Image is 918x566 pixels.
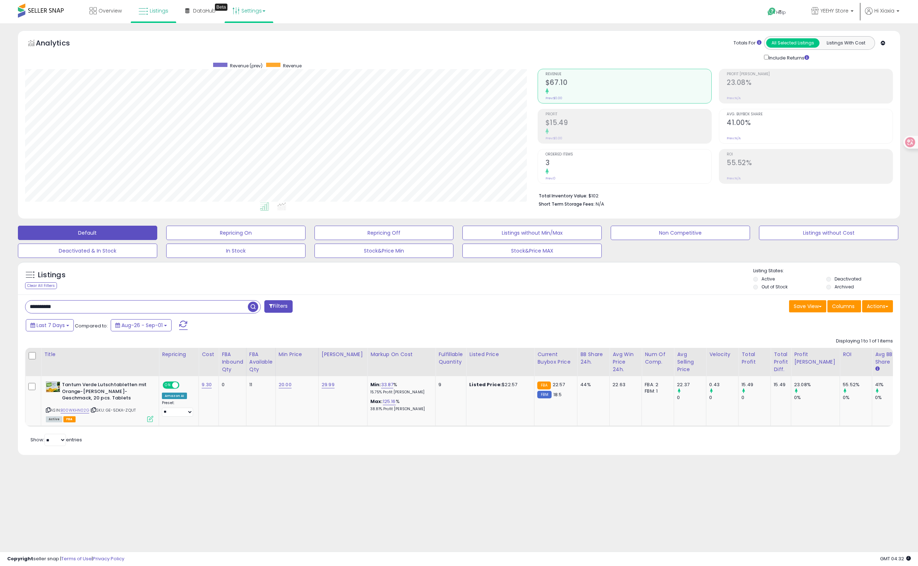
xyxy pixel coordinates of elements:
[727,176,741,181] small: Prev: N/A
[843,382,872,388] div: 55.52%
[865,7,899,23] a: Hi Xiaxia
[46,382,60,392] img: 41+FRjjvxzL._SL40_.jpg
[612,382,636,388] div: 22.63
[111,319,172,331] button: Aug-26 - Sep-01
[162,400,193,417] div: Preset:
[215,4,227,11] div: Tooltip anchor
[734,40,761,47] div: Totals For
[545,112,711,116] span: Profit
[709,394,738,401] div: 0
[545,159,711,168] h2: 3
[874,7,894,14] span: Hi Xiaxia
[62,382,149,403] b: Tantum Verde Lutschtabletten mit Orange-[PERSON_NAME]-Geschmack, 20 pcs. Tablets
[314,226,454,240] button: Repricing Off
[545,96,562,100] small: Prev: $0.00
[794,394,840,401] div: 0%
[774,351,788,373] div: Total Profit Diff.
[759,53,818,62] div: Include Returns
[98,7,122,14] span: Overview
[166,244,306,258] button: In Stock
[875,366,879,372] small: Avg BB Share.
[727,119,893,128] h2: 41.00%
[166,226,306,240] button: Repricing On
[645,382,668,388] div: FBA: 2
[367,348,436,376] th: The percentage added to the cost of goods (COGS) that forms the calculator for Min & Max prices.
[539,193,587,199] b: Total Inventory Value:
[438,382,461,388] div: 9
[469,381,502,388] b: Listed Price:
[827,300,861,312] button: Columns
[202,351,216,358] div: Cost
[314,244,454,258] button: Stock&Price Min
[26,319,74,331] button: Last 7 Days
[709,382,738,388] div: 0.43
[545,176,556,181] small: Prev: 0
[90,407,136,413] span: | SKU: GE-5DKA-ZQUT
[677,394,706,401] div: 0
[322,351,364,358] div: [PERSON_NAME]
[469,351,531,358] div: Listed Price
[438,351,463,366] div: Fulfillable Quantity
[789,300,826,312] button: Save View
[539,201,595,207] b: Short Term Storage Fees:
[545,136,562,140] small: Prev: $0.00
[580,351,606,366] div: BB Share 24h.
[875,351,901,366] div: Avg BB Share
[553,391,562,398] span: 18.5
[761,284,788,290] label: Out of Stock
[279,351,316,358] div: Min Price
[741,382,770,388] div: 15.49
[539,191,888,200] li: $102
[222,382,241,388] div: 0
[835,276,861,282] label: Deactivated
[767,7,776,16] i: Get Help
[843,351,869,358] div: ROI
[222,351,243,373] div: FBA inbound Qty
[37,322,65,329] span: Last 7 Days
[381,381,394,388] a: 33.87
[794,382,840,388] div: 23.08%
[821,7,849,14] span: YEEHY Store
[370,382,430,395] div: %
[762,2,800,23] a: Help
[163,382,172,388] span: ON
[537,382,551,389] small: FBA
[469,382,529,388] div: $22.57
[162,351,196,358] div: Repricing
[596,201,604,207] span: N/A
[30,436,82,443] span: Show: entries
[761,276,775,282] label: Active
[545,72,711,76] span: Revenue
[545,78,711,88] h2: $67.10
[727,153,893,157] span: ROI
[545,153,711,157] span: Ordered Items
[249,351,273,373] div: FBA Available Qty
[741,351,768,366] div: Total Profit
[202,381,212,388] a: 9.30
[230,63,263,69] span: Revenue (prev)
[44,351,156,358] div: Title
[776,9,786,15] span: Help
[727,72,893,76] span: Profit [PERSON_NAME]
[645,351,671,366] div: Num of Comp.
[75,322,108,329] span: Compared to:
[759,226,898,240] button: Listings without Cost
[580,382,604,388] div: 44%
[819,38,873,48] button: Listings With Cost
[462,226,602,240] button: Listings without Min/Max
[766,38,820,48] button: All Selected Listings
[322,381,335,388] a: 29.99
[645,388,668,394] div: FBM: 1
[836,338,893,345] div: Displaying 1 to 1 of 1 items
[370,407,430,412] p: 38.81% Profit [PERSON_NAME]
[61,407,89,413] a: B00WKHN02G
[832,303,855,310] span: Columns
[193,7,216,14] span: DataHub
[727,159,893,168] h2: 55.52%
[677,351,703,373] div: Avg Selling Price
[283,63,302,69] span: Revenue
[46,382,153,421] div: ASIN:
[370,381,381,388] b: Min:
[178,382,190,388] span: OFF
[727,136,741,140] small: Prev: N/A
